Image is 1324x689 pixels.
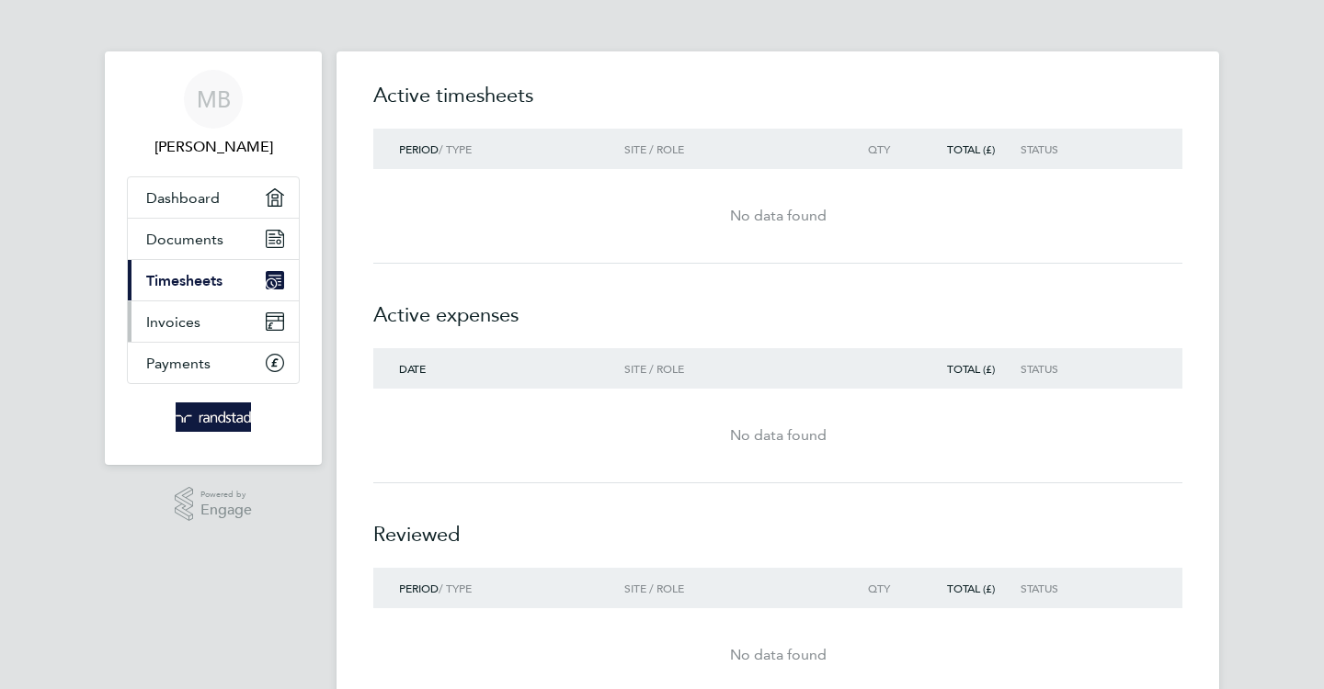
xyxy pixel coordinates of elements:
[146,355,211,372] span: Payments
[373,205,1182,227] div: No data found
[127,402,300,432] a: Go to home page
[146,272,223,289] span: Timesheets
[105,51,322,465] nav: Main navigation
[1021,362,1134,375] div: Status
[146,313,200,331] span: Invoices
[200,503,252,518] span: Engage
[1021,582,1134,594] div: Status
[373,81,1182,129] h2: Active timesheets
[128,219,299,259] a: Documents
[835,582,916,594] div: Qty
[127,70,300,158] a: MB[PERSON_NAME]
[146,231,223,248] span: Documents
[128,260,299,300] a: Timesheets
[624,362,835,375] div: Site / Role
[624,142,835,155] div: Site / Role
[128,343,299,383] a: Payments
[128,301,299,342] a: Invoices
[373,362,624,375] div: Date
[200,487,252,503] span: Powered by
[127,136,300,158] span: Max Bullinga
[624,582,835,594] div: Site / Role
[1021,142,1134,155] div: Status
[835,142,916,155] div: Qty
[373,644,1182,666] div: No data found
[175,487,253,522] a: Powered byEngage
[128,177,299,218] a: Dashboard
[197,87,231,111] span: MB
[373,142,624,155] div: / Type
[373,582,624,594] div: / Type
[916,362,1021,375] div: Total (£)
[399,581,439,595] span: Period
[916,582,1021,594] div: Total (£)
[373,483,1182,568] h2: Reviewed
[916,142,1021,155] div: Total (£)
[146,189,220,207] span: Dashboard
[373,264,1182,348] h2: Active expenses
[373,424,1182,446] div: No data found
[176,402,252,432] img: randstad-logo-retina.png
[399,141,439,156] span: Period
